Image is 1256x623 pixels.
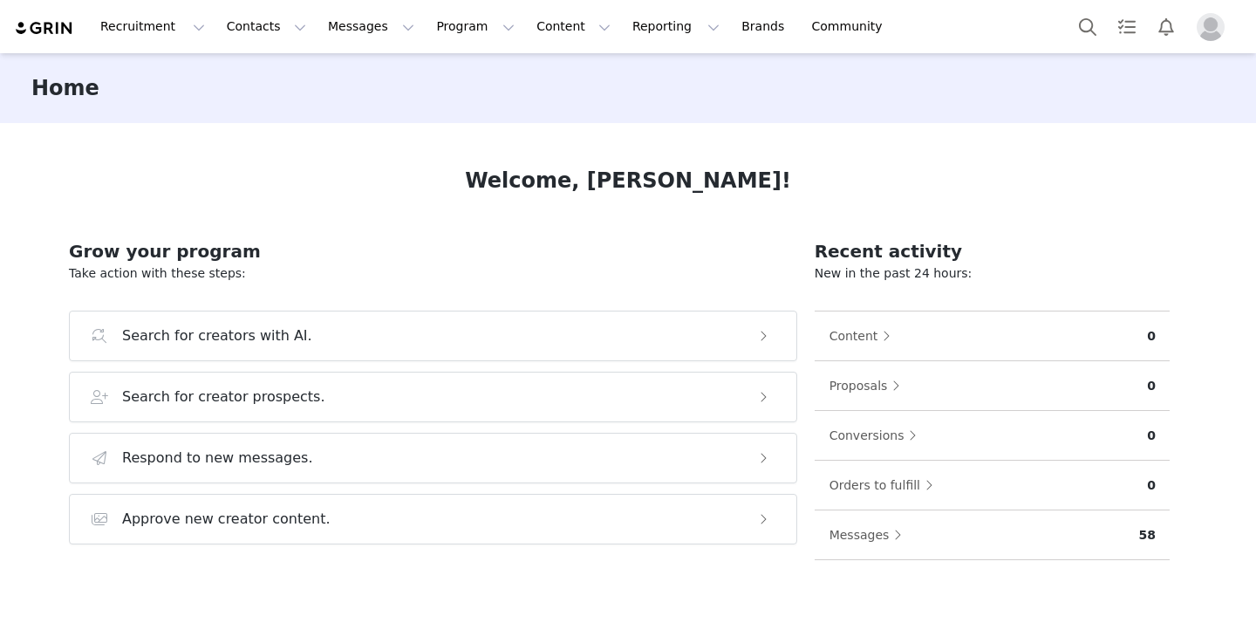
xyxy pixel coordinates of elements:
[1068,7,1107,46] button: Search
[829,372,910,400] button: Proposals
[14,20,75,37] img: grin logo
[526,7,621,46] button: Content
[69,311,797,361] button: Search for creators with AI.
[122,448,313,469] h3: Respond to new messages.
[122,387,325,407] h3: Search for creator prospects.
[829,521,911,549] button: Messages
[465,165,791,196] h1: Welcome, [PERSON_NAME]!
[90,7,215,46] button: Recruitment
[1197,13,1225,41] img: placeholder-profile.jpg
[1186,13,1242,41] button: Profile
[731,7,800,46] a: Brands
[622,7,730,46] button: Reporting
[829,471,942,499] button: Orders to fulfill
[69,238,797,264] h2: Grow your program
[31,72,99,104] h3: Home
[815,238,1170,264] h2: Recent activity
[122,325,312,346] h3: Search for creators with AI.
[69,433,797,483] button: Respond to new messages.
[1108,7,1146,46] a: Tasks
[69,372,797,422] button: Search for creator prospects.
[815,264,1170,283] p: New in the past 24 hours:
[802,7,901,46] a: Community
[1147,327,1156,346] p: 0
[1147,476,1156,495] p: 0
[69,264,797,283] p: Take action with these steps:
[317,7,425,46] button: Messages
[829,322,900,350] button: Content
[69,494,797,544] button: Approve new creator content.
[1139,526,1156,544] p: 58
[1147,427,1156,445] p: 0
[1147,7,1185,46] button: Notifications
[829,421,926,449] button: Conversions
[426,7,525,46] button: Program
[216,7,317,46] button: Contacts
[1147,377,1156,395] p: 0
[122,509,331,530] h3: Approve new creator content.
